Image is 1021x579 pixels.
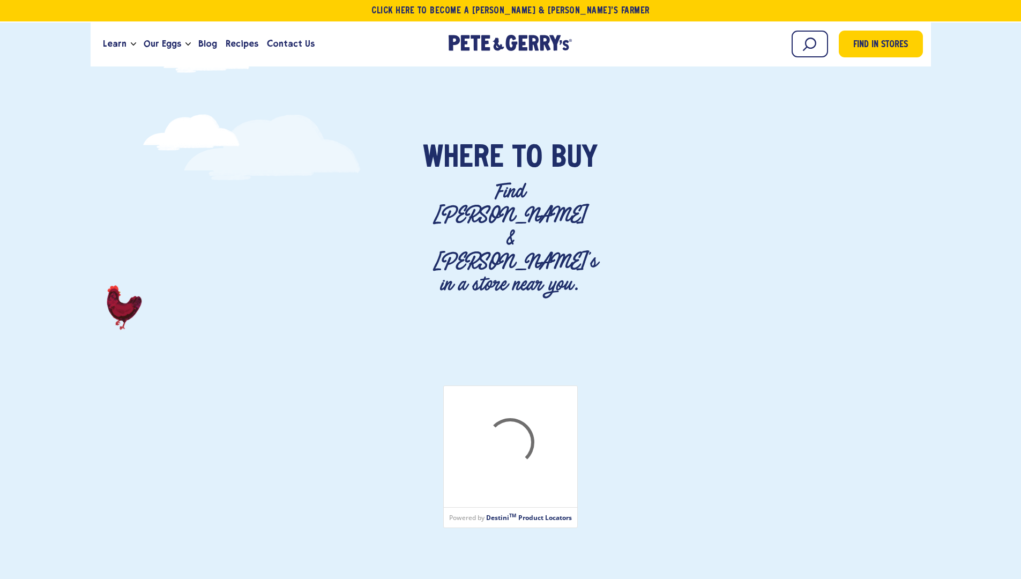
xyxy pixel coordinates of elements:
p: Find [PERSON_NAME] & [PERSON_NAME]'s in a store near you. [433,180,587,296]
a: Contact Us [263,29,319,58]
a: Recipes [221,29,263,58]
span: Where [423,143,504,175]
a: Learn [99,29,131,58]
a: Our Eggs [139,29,185,58]
span: Blog [198,37,217,50]
span: Find in Stores [853,38,908,53]
span: Our Eggs [144,37,181,50]
a: Find in Stores [839,31,923,57]
input: Search [792,31,828,57]
span: Learn [103,37,126,50]
span: Recipes [226,37,258,50]
span: Contact Us [267,37,315,50]
span: Buy [551,143,598,175]
button: Open the dropdown menu for Our Eggs [185,42,191,46]
a: Blog [194,29,221,58]
span: To [512,143,542,175]
button: Open the dropdown menu for Learn [131,42,136,46]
